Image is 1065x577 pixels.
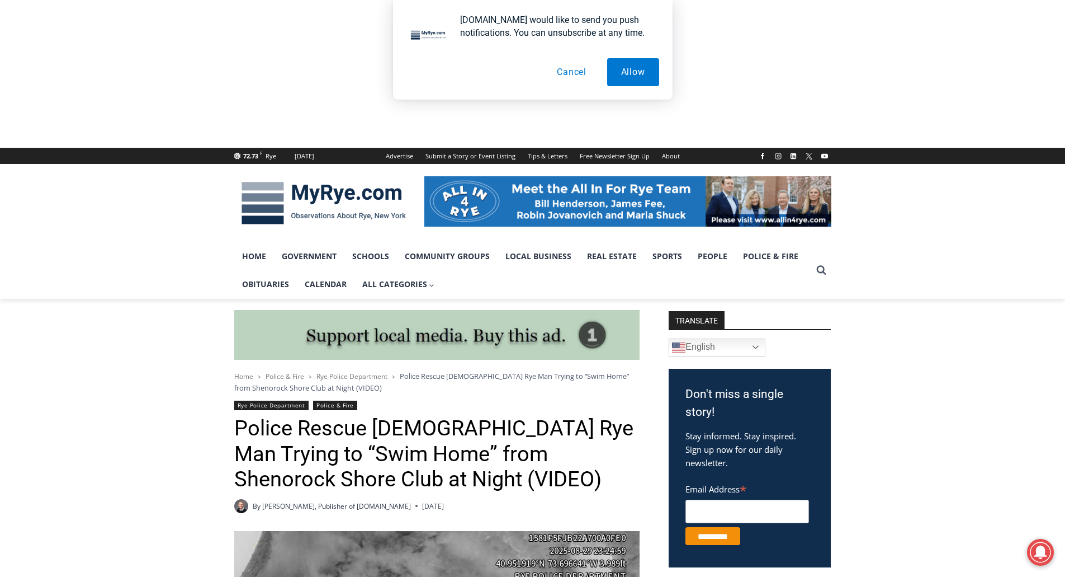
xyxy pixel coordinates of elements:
[543,58,600,86] button: Cancel
[316,372,387,381] a: Rye Police Department
[234,174,413,232] img: MyRye.com
[253,501,261,512] span: By
[802,149,816,163] a: X
[690,242,735,270] a: People
[234,499,248,513] a: Author image
[234,242,274,270] a: Home
[313,401,357,410] a: Police & Fire
[262,501,411,511] a: [PERSON_NAME], Publisher of [DOMAIN_NAME]
[362,278,435,290] span: All Categories
[234,371,629,392] span: Police Rescue [DEMOGRAPHIC_DATA] Rye Man Trying to “Swim Home” from Shenorock Shore Club at Night...
[451,13,659,39] div: [DOMAIN_NAME] would like to send you push notifications. You can unsubscribe at any time.
[685,386,814,421] h3: Don't miss a single story!
[354,270,443,298] a: All Categories
[645,242,690,270] a: Sports
[397,242,498,270] a: Community Groups
[392,373,395,381] span: >
[669,339,765,356] a: English
[672,341,685,354] img: en
[234,416,640,492] h1: Police Rescue [DEMOGRAPHIC_DATA] Rye Man Trying to “Swim Home” from Shenorock Shore Club at Night...
[771,149,785,163] a: Instagram
[266,151,276,161] div: Rye
[406,13,451,58] img: notification icon
[522,148,574,164] a: Tips & Letters
[669,311,725,329] strong: TRANSLATE
[258,373,261,381] span: >
[419,148,522,164] a: Submit a Story or Event Listing
[818,149,831,163] a: YouTube
[811,260,831,280] button: View Search Form
[735,242,806,270] a: Police & Fire
[295,151,314,161] div: [DATE]
[344,242,397,270] a: Schools
[309,373,312,381] span: >
[424,176,831,227] img: All in for Rye
[234,401,309,410] a: Rye Police Department
[234,370,640,393] nav: Breadcrumbs
[234,270,297,298] a: Obituaries
[787,149,800,163] a: Linkedin
[234,242,811,299] nav: Primary Navigation
[685,429,814,470] p: Stay informed. Stay inspired. Sign up now for our daily newsletter.
[234,310,640,360] img: support local media, buy this ad
[297,270,354,298] a: Calendar
[234,372,253,381] a: Home
[685,478,809,498] label: Email Address
[656,148,686,164] a: About
[579,242,645,270] a: Real Estate
[574,148,656,164] a: Free Newsletter Sign Up
[260,150,262,156] span: F
[498,242,579,270] a: Local Business
[380,148,686,164] nav: Secondary Navigation
[380,148,419,164] a: Advertise
[422,501,444,512] time: [DATE]
[756,149,769,163] a: Facebook
[607,58,659,86] button: Allow
[266,372,304,381] a: Police & Fire
[274,242,344,270] a: Government
[243,152,258,160] span: 72.73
